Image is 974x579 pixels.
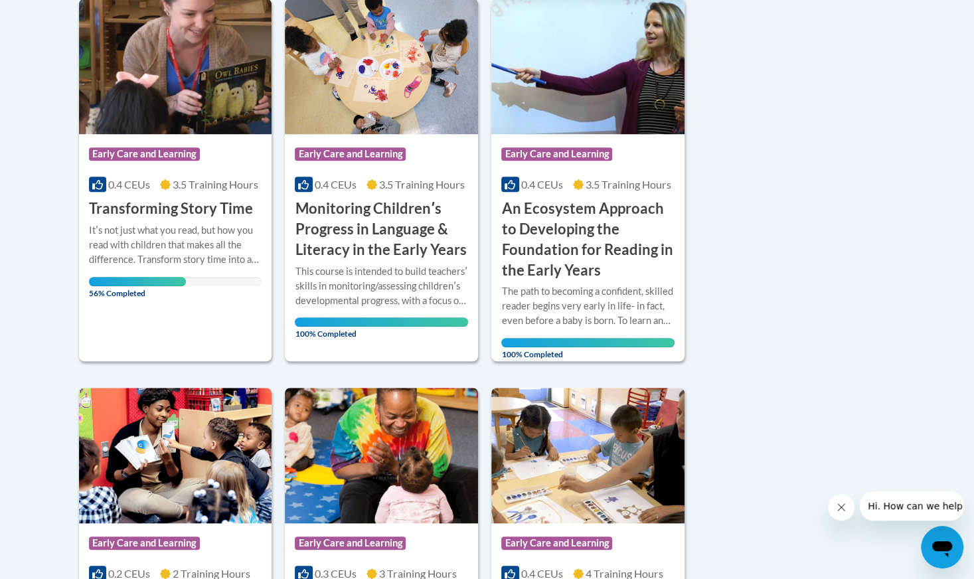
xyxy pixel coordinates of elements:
iframe: Close message [828,494,854,521]
span: Early Care and Learning [501,537,612,550]
div: This course is intended to build teachersʹ skills in monitoring/assessing childrenʹs developmenta... [295,264,468,308]
span: 56% Completed [89,277,186,298]
span: Early Care and Learning [295,147,406,161]
div: Your progress [501,338,675,347]
span: 100% Completed [501,338,675,359]
h3: Transforming Story Time [89,199,253,219]
span: Hi. How can we help? [8,9,108,20]
div: The path to becoming a confident, skilled reader begins very early in life- in fact, even before ... [501,284,675,328]
span: 100% Completed [295,317,468,339]
div: Itʹs not just what you read, but how you read with children that makes all the difference. Transf... [89,223,262,267]
div: Your progress [89,277,186,286]
iframe: Message from company [860,491,963,521]
span: Early Care and Learning [89,537,200,550]
span: 3.5 Training Hours [586,178,671,191]
h3: Monitoring Childrenʹs Progress in Language & Literacy in the Early Years [295,199,468,260]
span: 0.4 CEUs [521,178,563,191]
h3: An Ecosystem Approach to Developing the Foundation for Reading in the Early Years [501,199,675,280]
span: 0.4 CEUs [315,178,357,191]
span: 3.5 Training Hours [379,178,465,191]
div: Your progress [295,317,468,327]
span: Early Care and Learning [501,147,612,161]
iframe: Button to launch messaging window [921,526,963,568]
span: 0.4 CEUs [108,178,150,191]
span: 3.5 Training Hours [173,178,258,191]
img: Course Logo [491,388,685,523]
img: Course Logo [79,388,272,523]
img: Course Logo [285,388,478,523]
span: Early Care and Learning [295,537,406,550]
span: Early Care and Learning [89,147,200,161]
